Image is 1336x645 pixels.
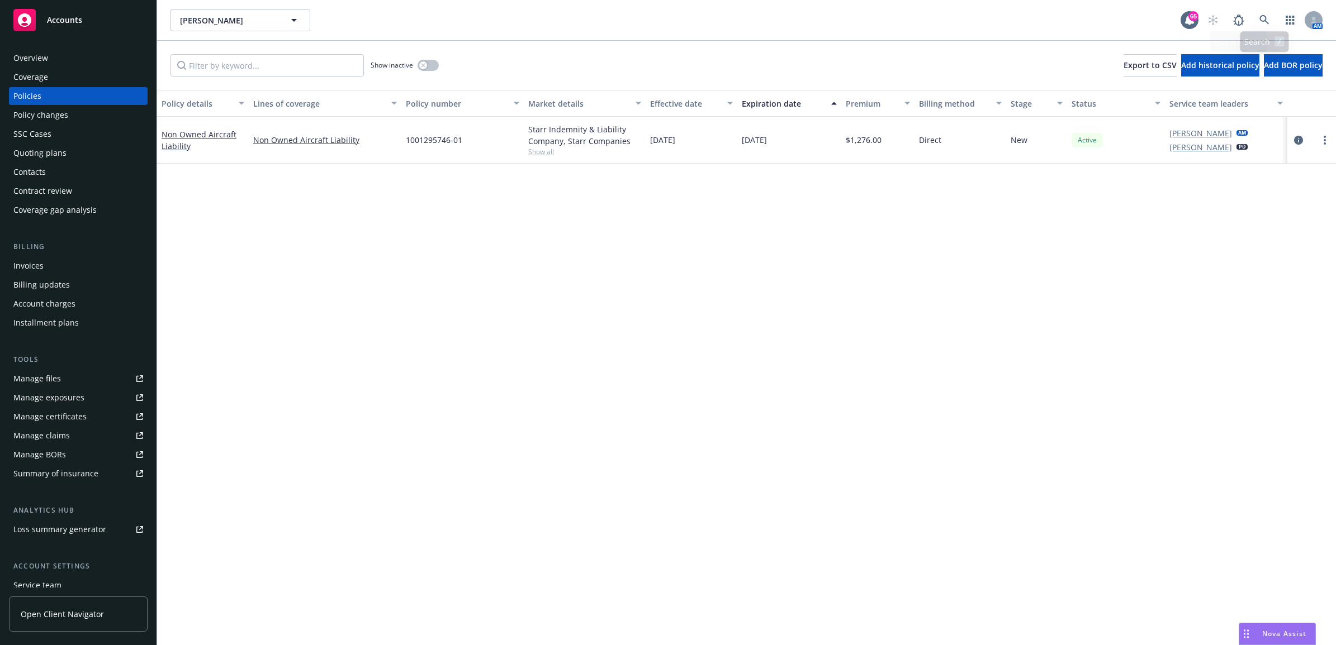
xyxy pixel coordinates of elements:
[253,98,385,109] div: Lines of coverage
[1011,134,1027,146] span: New
[13,49,48,67] div: Overview
[1169,127,1232,139] a: [PERSON_NAME]
[9,144,148,162] a: Quoting plans
[1165,90,1287,117] button: Service team leaders
[1262,629,1306,638] span: Nova Assist
[13,163,46,181] div: Contacts
[9,87,148,105] a: Policies
[9,68,148,86] a: Coverage
[1072,98,1148,109] div: Status
[846,98,898,109] div: Premium
[1202,9,1224,31] a: Start snowing
[1253,9,1276,31] a: Search
[919,134,941,146] span: Direct
[13,520,106,538] div: Loss summary generator
[13,144,67,162] div: Quoting plans
[9,125,148,143] a: SSC Cases
[9,427,148,445] a: Manage claims
[157,90,249,117] button: Policy details
[915,90,1006,117] button: Billing method
[1124,54,1177,77] button: Export to CSV
[528,98,629,109] div: Market details
[1006,90,1067,117] button: Stage
[13,314,79,332] div: Installment plans
[9,576,148,594] a: Service team
[846,134,882,146] span: $1,276.00
[13,408,87,426] div: Manage certificates
[371,60,413,70] span: Show inactive
[1292,133,1305,147] a: circleInformation
[1279,9,1301,31] a: Switch app
[13,276,70,294] div: Billing updates
[1188,11,1198,21] div: 65
[9,295,148,313] a: Account charges
[406,98,507,109] div: Policy number
[1318,133,1332,147] a: more
[13,576,61,594] div: Service team
[9,465,148,482] a: Summary of insurance
[13,465,98,482] div: Summary of insurance
[9,241,148,252] div: Billing
[9,49,148,67] a: Overview
[13,201,97,219] div: Coverage gap analysis
[1228,9,1250,31] a: Report a Bug
[1239,623,1316,645] button: Nova Assist
[9,408,148,426] a: Manage certificates
[9,389,148,407] a: Manage exposures
[9,561,148,572] div: Account settings
[13,446,66,464] div: Manage BORs
[170,9,310,31] button: [PERSON_NAME]
[9,505,148,516] div: Analytics hub
[1169,98,1271,109] div: Service team leaders
[401,90,524,117] button: Policy number
[9,4,148,36] a: Accounts
[9,276,148,294] a: Billing updates
[47,16,82,25] span: Accounts
[1169,141,1232,153] a: [PERSON_NAME]
[9,163,148,181] a: Contacts
[1264,54,1323,77] button: Add BOR policy
[528,147,642,156] span: Show all
[13,427,70,445] div: Manage claims
[21,608,104,620] span: Open Client Navigator
[1011,98,1050,109] div: Stage
[180,15,277,26] span: [PERSON_NAME]
[13,87,41,105] div: Policies
[742,98,825,109] div: Expiration date
[9,257,148,275] a: Invoices
[1181,60,1259,70] span: Add historical policy
[9,106,148,124] a: Policy changes
[162,129,236,151] a: Non Owned Aircraft Liability
[1181,54,1259,77] button: Add historical policy
[13,370,61,388] div: Manage files
[13,106,68,124] div: Policy changes
[253,134,397,146] a: Non Owned Aircraft Liability
[13,182,72,200] div: Contract review
[9,354,148,365] div: Tools
[13,389,84,407] div: Manage exposures
[919,98,989,109] div: Billing method
[13,125,51,143] div: SSC Cases
[13,295,75,313] div: Account charges
[742,134,767,146] span: [DATE]
[9,370,148,388] a: Manage files
[737,90,841,117] button: Expiration date
[9,201,148,219] a: Coverage gap analysis
[1239,623,1253,644] div: Drag to move
[13,68,48,86] div: Coverage
[528,123,642,147] div: Starr Indemnity & Liability Company, Starr Companies
[1067,90,1165,117] button: Status
[406,134,462,146] span: 1001295746-01
[9,446,148,464] a: Manage BORs
[1124,60,1177,70] span: Export to CSV
[9,520,148,538] a: Loss summary generator
[650,134,675,146] span: [DATE]
[646,90,737,117] button: Effective date
[524,90,646,117] button: Market details
[249,90,401,117] button: Lines of coverage
[9,314,148,332] a: Installment plans
[162,98,232,109] div: Policy details
[841,90,915,117] button: Premium
[1264,60,1323,70] span: Add BOR policy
